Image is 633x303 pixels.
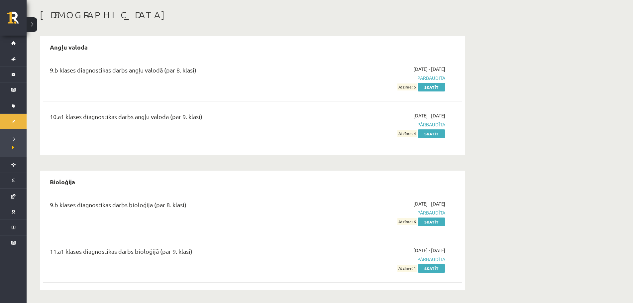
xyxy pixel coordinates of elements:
[413,200,445,207] span: [DATE] - [DATE]
[418,83,445,91] a: Skatīt
[43,174,82,190] h2: Bioloģija
[40,9,465,21] h1: [DEMOGRAPHIC_DATA]
[418,129,445,138] a: Skatīt
[50,247,310,259] div: 11.a1 klases diagnostikas darbs bioloģijā (par 9. klasi)
[320,209,445,216] span: Pārbaudīta
[413,112,445,119] span: [DATE] - [DATE]
[397,83,417,90] span: Atzīme: 5
[413,247,445,254] span: [DATE] - [DATE]
[320,121,445,128] span: Pārbaudīta
[43,39,94,55] h2: Angļu valoda
[418,264,445,273] a: Skatīt
[413,66,445,73] span: [DATE] - [DATE]
[397,130,417,137] span: Atzīme: 4
[320,75,445,81] span: Pārbaudīta
[320,256,445,263] span: Pārbaudīta
[50,112,310,124] div: 10.a1 klases diagnostikas darbs angļu valodā (par 9. klasi)
[50,200,310,213] div: 9.b klases diagnostikas darbs bioloģijā (par 8. klasi)
[50,66,310,78] div: 9.b klases diagnostikas darbs angļu valodā (par 8. klasi)
[418,218,445,226] a: Skatīt
[397,218,417,225] span: Atzīme: 6
[397,265,417,272] span: Atzīme: 1
[7,12,27,28] a: Rīgas 1. Tālmācības vidusskola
